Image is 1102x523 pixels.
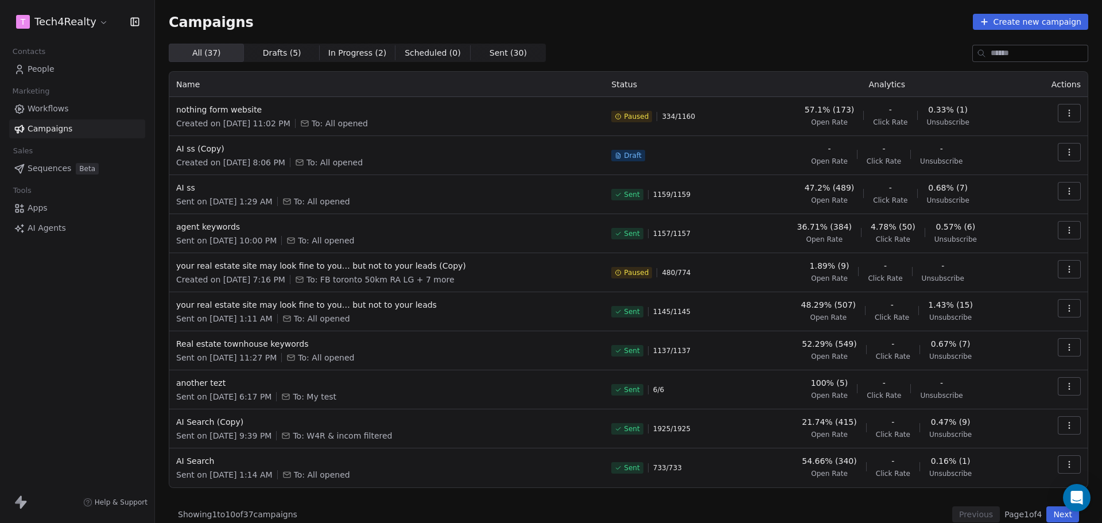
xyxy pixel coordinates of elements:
[298,352,354,363] span: To: All opened
[176,157,285,168] span: Created on [DATE] 8:06 PM
[624,424,639,433] span: Sent
[176,182,597,193] span: AI ss
[873,196,907,205] span: Click Rate
[889,182,892,193] span: -
[1063,484,1091,512] div: Open Intercom Messenger
[920,157,963,166] span: Unsubscribe
[653,307,690,316] span: 1145 / 1145
[294,313,350,324] span: To: All opened
[653,346,690,355] span: 1137 / 1137
[811,352,848,361] span: Open Rate
[882,143,885,154] span: -
[928,104,968,115] span: 0.33% (1)
[931,338,971,350] span: 0.67% (7)
[891,338,894,350] span: -
[1004,509,1042,520] span: Page 1 of 4
[653,385,664,394] span: 6 / 6
[920,391,963,400] span: Unsubscribe
[876,430,910,439] span: Click Rate
[28,162,71,175] span: Sequences
[176,260,597,272] span: your real estate site may look fine to you… but not to your leads (Copy)
[14,12,111,32] button: TTech4Realty
[624,307,639,316] span: Sent
[176,416,597,428] span: AI Search (Copy)
[8,142,38,160] span: Sales
[293,391,336,402] span: To: My test
[873,118,907,127] span: Click Rate
[940,377,943,389] span: -
[176,221,597,233] span: agent keywords
[931,416,971,428] span: 0.47% (9)
[811,430,848,439] span: Open Rate
[941,260,944,272] span: -
[801,299,856,311] span: 48.29% (507)
[929,352,972,361] span: Unsubscribe
[405,47,461,59] span: Scheduled ( 0 )
[891,299,894,311] span: -
[28,202,48,214] span: Apps
[178,509,297,520] span: Showing 1 to 10 of 37 campaigns
[868,274,902,283] span: Click Rate
[811,118,848,127] span: Open Rate
[7,43,51,60] span: Contacts
[876,352,910,361] span: Click Rate
[811,196,848,205] span: Open Rate
[889,104,892,115] span: -
[76,163,99,175] span: Beta
[940,143,943,154] span: -
[867,157,901,166] span: Click Rate
[883,377,886,389] span: -
[922,274,964,283] span: Unsubscribe
[28,63,55,75] span: People
[34,14,96,29] span: Tech4Realty
[293,430,392,441] span: To: W4R & incom filtered
[328,47,387,59] span: In Progress ( 2 )
[176,274,285,285] span: Created on [DATE] 7:16 PM
[176,338,597,350] span: Real estate townhouse keywords
[176,235,277,246] span: Sent on [DATE] 10:00 PM
[934,235,977,244] span: Unsubscribe
[802,455,856,467] span: 54.66% (340)
[810,260,849,272] span: 1.89% (9)
[891,416,894,428] span: -
[176,352,277,363] span: Sent on [DATE] 11:27 PM
[928,182,968,193] span: 0.68% (7)
[805,182,855,193] span: 47.2% (489)
[891,455,894,467] span: -
[797,221,852,233] span: 36.71% (384)
[802,338,856,350] span: 52.29% (549)
[748,72,1026,97] th: Analytics
[929,313,972,322] span: Unsubscribe
[952,506,1000,522] button: Previous
[624,151,641,160] span: Draft
[929,469,972,478] span: Unsubscribe
[1046,506,1079,522] button: Next
[176,118,290,129] span: Created on [DATE] 11:02 PM
[875,313,909,322] span: Click Rate
[806,235,843,244] span: Open Rate
[624,112,649,121] span: Paused
[931,455,971,467] span: 0.16% (1)
[811,377,848,389] span: 100% (5)
[294,469,350,481] span: To: All opened
[805,104,855,115] span: 57.1% (173)
[867,391,901,400] span: Click Rate
[9,119,145,138] a: Campaigns
[811,274,848,283] span: Open Rate
[176,313,273,324] span: Sent on [DATE] 1:11 AM
[828,143,831,154] span: -
[653,463,682,472] span: 733 / 733
[176,430,271,441] span: Sent on [DATE] 9:39 PM
[490,47,527,59] span: Sent ( 30 )
[884,260,887,272] span: -
[28,222,66,234] span: AI Agents
[7,83,55,100] span: Marketing
[653,424,690,433] span: 1925 / 1925
[176,104,597,115] span: nothing form website
[624,463,639,472] span: Sent
[176,455,597,467] span: AI Search
[973,14,1088,30] button: Create new campaign
[28,103,69,115] span: Workflows
[810,313,847,322] span: Open Rate
[176,143,597,154] span: AI ss (Copy)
